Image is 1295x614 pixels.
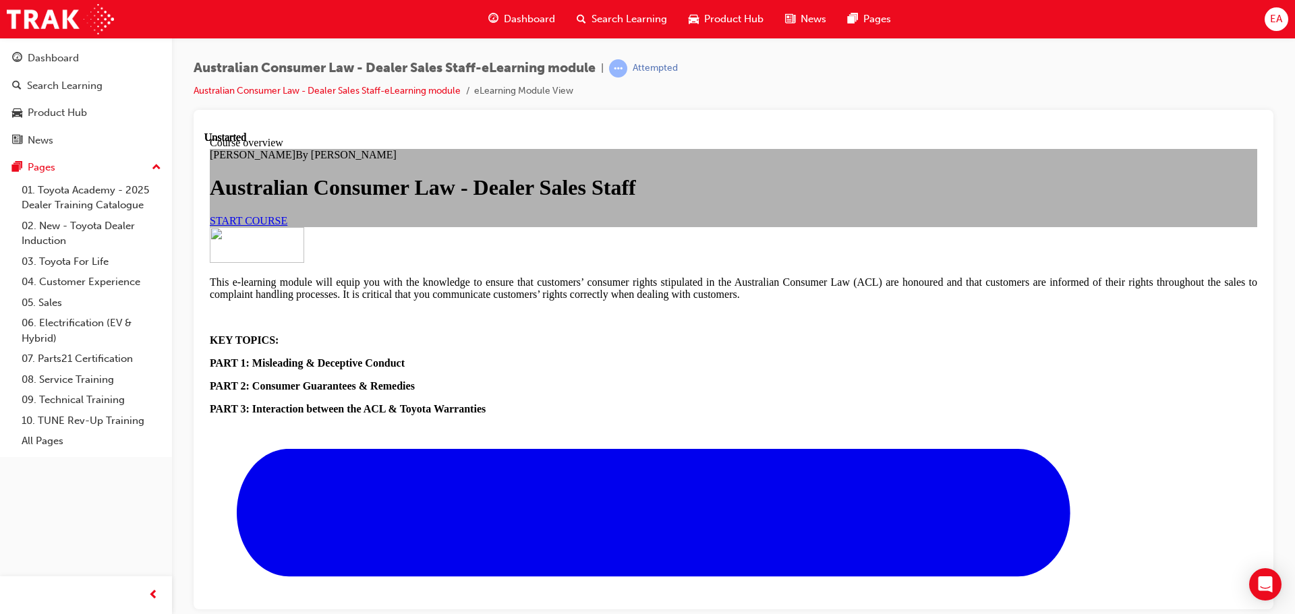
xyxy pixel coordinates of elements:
span: Course overview [5,5,79,17]
div: News [28,133,53,148]
div: Open Intercom Messenger [1249,568,1282,601]
span: EA [1270,11,1282,27]
span: Search Learning [592,11,667,27]
button: EA [1265,7,1288,31]
a: search-iconSearch Learning [566,5,678,33]
span: news-icon [12,135,22,147]
span: up-icon [152,159,161,177]
div: Attempted [633,62,678,75]
span: news-icon [785,11,795,28]
a: guage-iconDashboard [478,5,566,33]
div: Pages [28,160,55,175]
button: DashboardSearch LearningProduct HubNews [5,43,167,155]
a: car-iconProduct Hub [678,5,774,33]
a: 08. Service Training [16,369,167,390]
span: pages-icon [848,11,858,28]
p: This e-learning module will equip you with the knowledge to ensure that customers’ consumer right... [5,145,1053,169]
span: car-icon [12,107,22,119]
button: Pages [5,155,167,180]
div: Product Hub [28,105,87,121]
a: 04. Customer Experience [16,272,167,293]
a: Australian Consumer Law - Dealer Sales Staff-eLearning module [194,85,461,96]
span: pages-icon [12,162,22,174]
li: eLearning Module View [474,84,573,99]
strong: PART 3: Interaction between the ACL & Toyota Warranties [5,272,281,283]
a: Dashboard [5,46,167,71]
a: Product Hub [5,100,167,125]
span: By [PERSON_NAME] [91,18,192,29]
h1: Australian Consumer Law - Dealer Sales Staff [5,44,1053,69]
strong: PART 2: Consumer Guarantees & Remedies [5,249,210,260]
a: All Pages [16,431,167,452]
a: News [5,128,167,153]
span: search-icon [577,11,586,28]
span: Australian Consumer Law - Dealer Sales Staff-eLearning module [194,61,596,76]
span: car-icon [689,11,699,28]
a: 10. TUNE Rev-Up Training [16,410,167,431]
a: Search Learning [5,73,167,98]
div: Dashboard [28,51,79,66]
span: learningRecordVerb_ATTEMPT-icon [609,59,627,78]
a: 03. Toyota For Life [16,251,167,272]
span: Pages [863,11,891,27]
a: 09. Technical Training [16,390,167,410]
span: News [801,11,826,27]
span: Dashboard [504,11,555,27]
a: 02. New - Toyota Dealer Induction [16,216,167,251]
a: 05. Sales [16,293,167,313]
span: guage-icon [488,11,498,28]
div: Search Learning [27,78,103,94]
span: search-icon [12,80,22,92]
a: pages-iconPages [837,5,902,33]
a: 06. Electrification (EV & Hybrid) [16,313,167,348]
strong: PART 1: Misleading & Deceptive Conduct [5,226,200,237]
a: 07. Parts21 Certification [16,348,167,369]
a: START COURSE [5,84,83,95]
a: news-iconNews [774,5,837,33]
span: prev-icon [148,587,159,604]
img: Trak [7,4,114,34]
span: guage-icon [12,53,22,65]
strong: KEY TOPICS: [5,203,74,214]
span: [PERSON_NAME] [5,18,91,29]
span: | [601,61,604,76]
span: Product Hub [704,11,764,27]
a: 01. Toyota Academy - 2025 Dealer Training Catalogue [16,180,167,216]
